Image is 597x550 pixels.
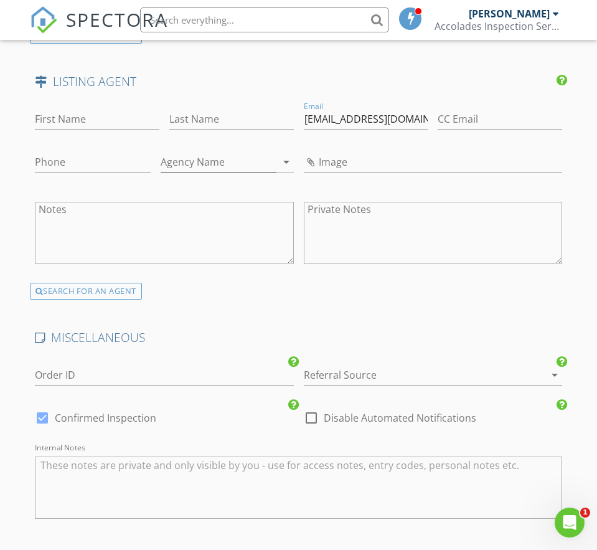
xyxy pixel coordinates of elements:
div: Accolades Inspection Services LLC [435,20,559,32]
iframe: Intercom live chat [555,508,585,538]
label: Disable Automated Notifications [324,412,476,424]
input: Search everything... [140,7,389,32]
div: [PERSON_NAME] [469,7,550,20]
i: arrow_drop_down [547,367,562,382]
a: SPECTORA [30,17,168,43]
input: Image [304,152,563,173]
div: SEARCH FOR AN AGENT [30,283,142,300]
img: The Best Home Inspection Software - Spectora [30,6,57,34]
h4: LISTING AGENT [35,73,562,90]
h4: MISCELLANEOUS [35,330,562,346]
span: 1 [580,508,590,518]
textarea: Internal Notes [35,457,562,519]
textarea: Notes [35,202,294,264]
i: arrow_drop_down [279,154,294,169]
span: SPECTORA [66,6,168,32]
label: Confirmed Inspection [55,412,156,424]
